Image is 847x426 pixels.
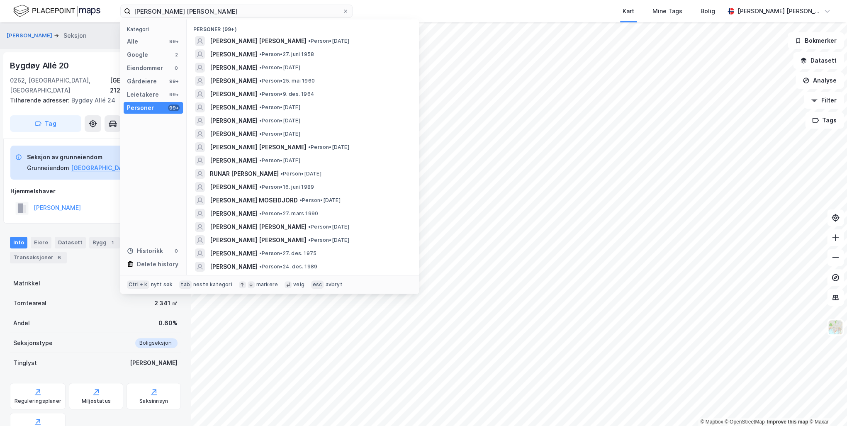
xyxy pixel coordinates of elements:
[10,186,180,196] div: Hjemmelshaver
[210,156,258,166] span: [PERSON_NAME]
[796,72,844,89] button: Analyse
[793,52,844,69] button: Datasett
[13,4,100,18] img: logo.f888ab2527a4732fd821a326f86c7f29.svg
[725,419,765,425] a: OpenStreetMap
[259,250,262,256] span: •
[13,338,53,348] div: Seksjonstype
[308,38,349,44] span: Person • [DATE]
[767,419,808,425] a: Improve this map
[210,248,258,258] span: [PERSON_NAME]
[210,222,307,232] span: [PERSON_NAME] [PERSON_NAME]
[308,144,311,150] span: •
[256,281,278,288] div: markere
[31,237,51,248] div: Eiere
[308,224,311,230] span: •
[13,278,40,288] div: Matrikkel
[82,398,111,404] div: Miljøstatus
[168,105,180,111] div: 99+
[259,117,300,124] span: Person • [DATE]
[10,115,81,132] button: Tag
[259,104,300,111] span: Person • [DATE]
[804,92,844,109] button: Filter
[259,64,262,71] span: •
[13,318,30,328] div: Andel
[210,209,258,219] span: [PERSON_NAME]
[27,163,69,173] div: Grunneiendom
[210,89,258,99] span: [PERSON_NAME]
[259,64,300,71] span: Person • [DATE]
[210,195,298,205] span: [PERSON_NAME] MOSEIDJORD
[127,280,149,289] div: Ctrl + k
[259,184,314,190] span: Person • 16. juni 1989
[168,78,180,85] div: 99+
[259,210,318,217] span: Person • 27. mars 1990
[127,90,159,100] div: Leietakere
[259,78,315,84] span: Person • 25. mai 1960
[127,103,154,113] div: Personer
[259,91,314,97] span: Person • 9. des. 1964
[127,50,148,60] div: Google
[623,6,634,16] div: Kart
[259,210,262,217] span: •
[259,157,262,163] span: •
[127,246,163,256] div: Historikk
[259,263,262,270] span: •
[55,237,86,248] div: Datasett
[89,237,120,248] div: Bygg
[259,250,316,257] span: Person • 27. des. 1975
[55,253,63,262] div: 6
[308,237,311,243] span: •
[127,37,138,46] div: Alle
[259,131,300,137] span: Person • [DATE]
[210,36,307,46] span: [PERSON_NAME] [PERSON_NAME]
[131,5,342,17] input: Søk på adresse, matrikkel, gårdeiere, leietakere eller personer
[259,104,262,110] span: •
[293,281,304,288] div: velg
[151,281,173,288] div: nytt søk
[788,32,844,49] button: Bokmerker
[210,182,258,192] span: [PERSON_NAME]
[299,197,341,204] span: Person • [DATE]
[173,248,180,254] div: 0
[652,6,682,16] div: Mine Tags
[10,237,27,248] div: Info
[15,398,61,404] div: Reguleringsplaner
[280,170,321,177] span: Person • [DATE]
[154,298,178,308] div: 2 341 ㎡
[259,51,262,57] span: •
[210,169,279,179] span: RUNAR [PERSON_NAME]
[806,386,847,426] iframe: Chat Widget
[259,117,262,124] span: •
[259,131,262,137] span: •
[308,237,349,243] span: Person • [DATE]
[7,32,54,40] button: [PERSON_NAME]
[308,38,311,44] span: •
[259,184,262,190] span: •
[210,49,258,59] span: [PERSON_NAME]
[13,298,46,308] div: Tomteareal
[259,263,317,270] span: Person • 24. des. 1989
[10,59,71,72] div: Bygdøy Allé 20
[259,157,300,164] span: Person • [DATE]
[139,398,168,404] div: Saksinnsyn
[130,358,178,368] div: [PERSON_NAME]
[308,144,349,151] span: Person • [DATE]
[10,252,67,263] div: Transaksjoner
[187,19,419,34] div: Personer (99+)
[127,63,163,73] div: Eiendommer
[13,358,37,368] div: Tinglyst
[701,6,715,16] div: Bolig
[210,262,258,272] span: [PERSON_NAME]
[158,318,178,328] div: 0.60%
[280,170,283,177] span: •
[308,224,349,230] span: Person • [DATE]
[259,91,262,97] span: •
[210,142,307,152] span: [PERSON_NAME] [PERSON_NAME]
[127,26,183,32] div: Kategori
[828,319,843,335] img: Z
[259,78,262,84] span: •
[108,239,117,247] div: 1
[210,63,258,73] span: [PERSON_NAME]
[63,31,86,41] div: Seksjon
[805,112,844,129] button: Tags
